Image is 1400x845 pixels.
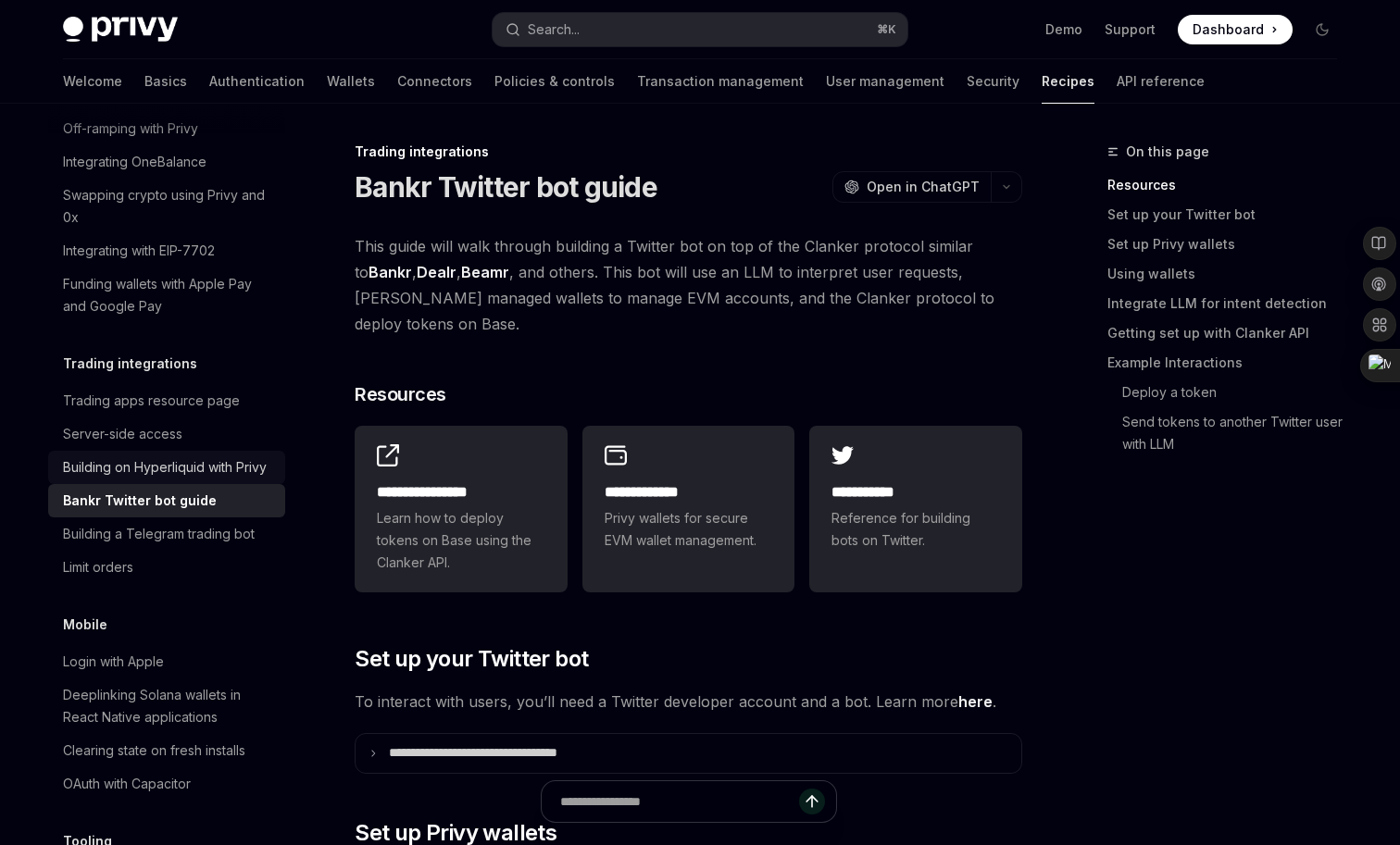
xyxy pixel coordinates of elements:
[48,145,285,179] a: Integrating OneBalance
[63,353,197,375] h5: Trading integrations
[355,143,1022,161] div: Trading integrations
[144,59,187,104] a: Basics
[637,59,804,104] a: Transaction management
[48,551,285,584] a: Limit orders
[958,692,993,712] a: here
[826,59,944,104] a: User management
[967,59,1019,104] a: Security
[494,59,615,104] a: Policies & controls
[1107,230,1352,259] a: Set up Privy wallets
[48,734,285,767] a: Clearing state on fresh installs
[1107,318,1352,348] a: Getting set up with Clanker API
[1122,407,1352,459] a: Send tokens to another Twitter user with LLM
[461,263,509,282] a: Beamr
[48,179,285,234] a: Swapping crypto using Privy and 0x
[1126,141,1209,163] span: On this page
[355,170,657,204] h1: Bankr Twitter bot guide
[63,423,182,445] div: Server-side access
[63,651,164,673] div: Login with Apple
[397,59,472,104] a: Connectors
[582,426,795,592] a: **** **** ***Privy wallets for secure EVM wallet management.
[63,184,274,229] div: Swapping crypto using Privy and 0x
[369,263,412,282] a: Bankr
[1122,378,1352,407] a: Deploy a token
[63,17,178,43] img: dark logo
[48,451,285,484] a: Building on Hyperliquid with Privy
[48,517,285,551] a: Building a Telegram trading bot
[48,234,285,267] a: Integrating with EIP-7702
[48,267,285,323] a: Funding wallets with Apple Pay and Google Pay
[48,384,285,417] a: Trading apps resource page
[63,773,191,795] div: OAuth with Capacitor
[377,507,545,574] span: Learn how to deploy tokens on Base using the Clanker API.
[48,484,285,517] a: Bankr Twitter bot guide
[1042,59,1094,104] a: Recipes
[63,523,255,545] div: Building a Telegram trading bot
[831,507,1000,552] span: Reference for building bots on Twitter.
[867,178,980,196] span: Open in ChatGPT
[48,417,285,451] a: Server-side access
[63,151,206,173] div: Integrating OneBalance
[355,381,446,407] span: Resources
[1107,200,1352,230] a: Set up your Twitter bot
[528,19,580,41] div: Search...
[63,390,240,412] div: Trading apps resource page
[799,789,825,814] button: Send message
[48,678,285,734] a: Deeplinking Solana wallets in React Native applications
[209,59,305,104] a: Authentication
[877,22,896,37] span: ⌘ K
[63,684,274,728] div: Deeplinking Solana wallets in React Native applications
[63,456,267,478] div: Building on Hyperliquid with Privy
[493,13,907,46] button: Search...⌘K
[48,767,285,801] a: OAuth with Capacitor
[417,263,456,282] a: Dealr
[63,490,217,512] div: Bankr Twitter bot guide
[355,644,588,674] span: Set up your Twitter bot
[1107,170,1352,200] a: Resources
[1045,20,1082,39] a: Demo
[1107,259,1352,289] a: Using wallets
[809,426,1022,592] a: **** **** *Reference for building bots on Twitter.
[63,614,107,636] h5: Mobile
[63,739,245,762] div: Clearing state on fresh installs
[48,645,285,678] a: Login with Apple
[832,171,991,203] button: Open in ChatGPT
[355,233,1022,337] span: This guide will walk through building a Twitter bot on top of the Clanker protocol similar to , ,...
[1178,15,1293,44] a: Dashboard
[355,426,568,592] a: **** **** **** *Learn how to deploy tokens on Base using the Clanker API.
[1107,348,1352,378] a: Example Interactions
[605,507,773,552] span: Privy wallets for secure EVM wallet management.
[63,240,215,262] div: Integrating with EIP-7702
[63,273,274,317] div: Funding wallets with Apple Pay and Google Pay
[355,689,1022,715] span: To interact with users, you’ll need a Twitter developer account and a bot. Learn more .
[63,59,122,104] a: Welcome
[1193,20,1264,39] span: Dashboard
[1117,59,1205,104] a: API reference
[327,59,375,104] a: Wallets
[1107,289,1352,318] a: Integrate LLM for intent detection
[1105,20,1156,39] a: Support
[63,556,133,578] div: Limit orders
[1307,15,1337,44] button: Toggle dark mode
